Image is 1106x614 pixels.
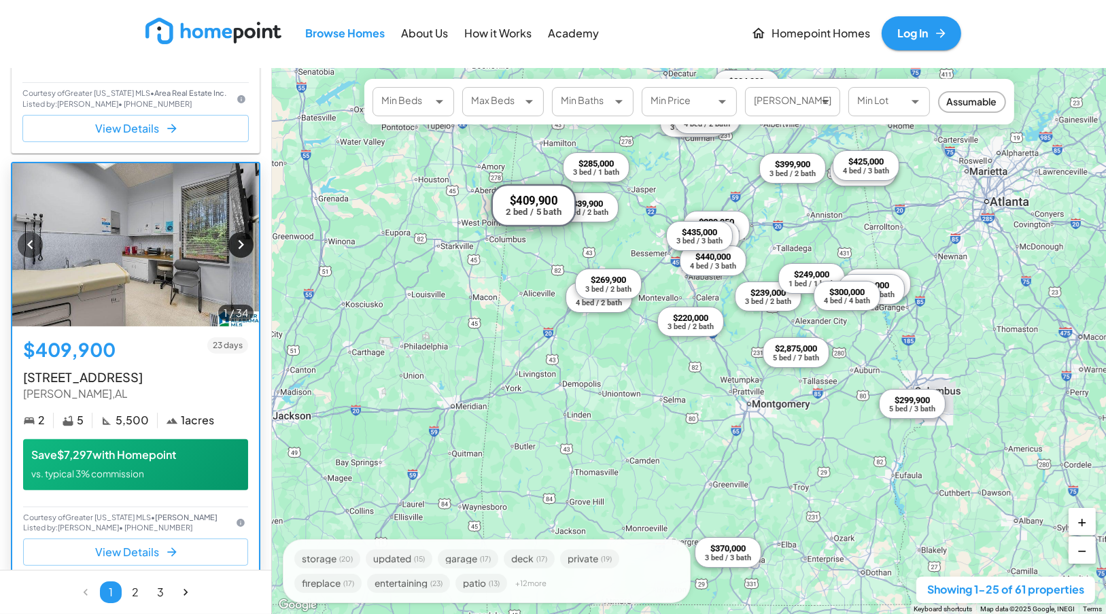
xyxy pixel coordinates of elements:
div: 2 bed / 5 bath [506,207,561,216]
div: $239,000 [745,287,791,298]
div: $389,950 [693,217,740,228]
div: $349,000 [848,280,894,291]
span: patio [463,579,486,588]
span: [PERSON_NAME] [155,513,218,522]
div: $204,900 [723,76,770,87]
p: 2 [38,413,45,428]
div: deck(17) [504,549,555,568]
div: 3 bed / 2 bath [769,169,815,177]
div: 3 bed / 2 bath [585,285,631,292]
div: private(19) [560,549,619,568]
div: $339,900 [561,198,608,209]
a: How it Works [460,18,538,48]
div: $370,000 [705,543,751,554]
button: View Details [22,115,249,142]
button: View Details [23,539,248,566]
button: Keyboard shortcuts [914,604,972,614]
button: + [1069,508,1096,535]
div: 1 bed / 1 bath [788,279,834,287]
p: Academy [549,26,600,41]
div: 4 bed / 3 bath [690,262,736,269]
p: About Us [402,26,449,41]
span: + 12 more [515,579,547,587]
img: Google [275,596,320,614]
span: ( 17 ) [343,580,354,587]
span: ( 19 ) [601,556,612,562]
div: 4 bed / 3 bath [843,167,889,175]
div: $285,000 [572,158,619,169]
div: 5 bed / 7 bath [773,354,819,362]
button: page 1 [100,581,122,603]
button: IDX information is provided exclusively for consumers' personal, non-commercial use and may not b... [234,92,249,107]
div: 3 bed / 2 bath [745,298,791,305]
span: vs. typical 3% commission [31,468,144,479]
p: [PERSON_NAME] , AL [23,386,248,402]
div: $269,900 [585,275,631,286]
span: Area Real Estate Inc. [154,88,226,97]
p: Courtesy of Greater [US_STATE] MLS • [22,88,228,98]
span: ( 17 ) [536,556,547,562]
div: $435,000 [676,226,723,237]
span: entertaining [375,579,428,588]
nav: pagination navigation [73,581,198,603]
div: 3 bed / 2 bath [848,290,894,298]
span: ( 13 ) [489,580,500,587]
p: Showing 1-25 of 61 properties [927,582,1084,598]
p: Listed by: [PERSON_NAME] • [PHONE_NUMBER] [22,99,228,110]
p: 5 [77,413,84,428]
div: $220,000 [667,312,713,323]
a: Browse Homes [300,18,391,48]
button: Go to next page [175,581,196,603]
button: − [1069,536,1096,564]
p: Listed by: [PERSON_NAME] • [PHONE_NUMBER] [23,522,228,534]
a: Homepoint Homes [746,16,876,50]
div: entertaining(23) [367,574,450,593]
span: ( 23 ) [430,580,443,587]
div: $440,000 [690,252,736,262]
div: $299,900 [889,394,935,405]
span: private [568,554,598,564]
p: [STREET_ADDRESS] [23,368,248,386]
button: Go to page 2 [125,581,147,603]
span: updated [373,554,411,564]
span: ( 20 ) [339,556,353,562]
div: $300,000 [823,286,869,297]
h5: $409,900 [23,337,116,362]
div: storage(20) [294,549,360,568]
div: 3 bed / 2 bath [667,323,713,330]
p: 5,500 [116,413,149,428]
button: IDX information is provided exclusively for consumers' personal, non-commercial use and may not b... [233,515,248,530]
div: 4 bed / 4 bath [823,297,869,305]
div: 4 bed / 2 bath [575,299,621,307]
div: updated(15) [366,549,432,568]
div: garage(17) [438,549,498,568]
span: storage [302,554,336,564]
span: deck [511,554,534,564]
span: ( 17 ) [480,556,491,562]
a: Academy [543,18,605,48]
span: Map data ©2025 Google, INEGI [980,605,1075,613]
p: Courtesy of Greater [US_STATE] MLS • [23,513,228,522]
span: garage [445,554,477,564]
span: 23 days [207,339,248,352]
div: $425,000 [843,156,889,167]
p: Homepoint Homes [772,26,871,41]
p: How it Works [465,26,532,41]
div: $249,000 [788,269,834,279]
div: 3 bed / 1 bath [572,169,619,176]
a: Log In [882,16,961,50]
span: ( 15 ) [414,556,425,562]
div: 3 bed / 2 bath [670,124,716,131]
div: patio(13) [455,574,507,593]
div: fireplace(17) [294,574,362,593]
div: $409,900 [506,194,561,207]
span: Assumable [939,95,1005,109]
div: 4 bed / 2 bath [684,120,730,128]
span: fireplace [302,579,341,588]
div: 5 bed / 3 bath [889,405,935,413]
p: Browse Homes [306,26,385,41]
div: $2,875,000 [773,343,819,354]
div: Assumable [938,91,1006,113]
div: 3 bed / 3 bath [676,237,723,245]
span: 1 / 34 [218,305,254,320]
